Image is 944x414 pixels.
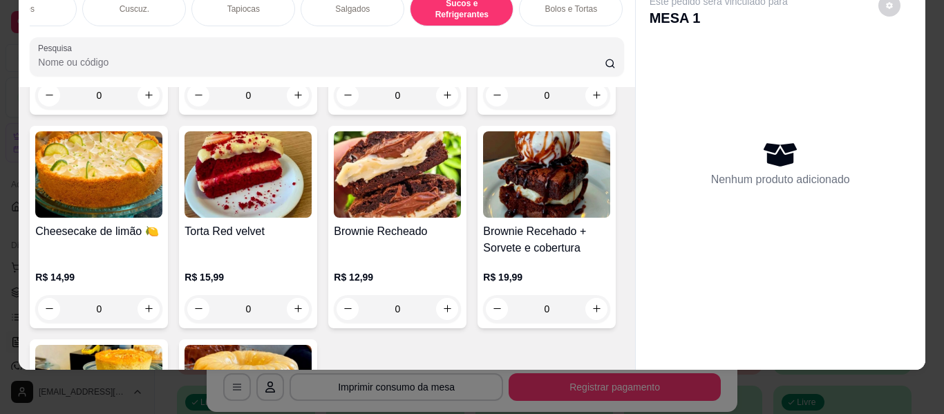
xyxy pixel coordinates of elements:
button: decrease-product-quantity [337,298,359,320]
p: R$ 15,99 [185,270,312,284]
button: increase-product-quantity [287,84,309,106]
button: decrease-product-quantity [187,298,209,320]
button: decrease-product-quantity [187,84,209,106]
button: increase-product-quantity [585,84,607,106]
p: MESA 1 [650,8,788,28]
button: decrease-product-quantity [486,298,508,320]
button: decrease-product-quantity [337,84,359,106]
h4: Brownie Recheado [334,223,461,240]
button: decrease-product-quantity [486,84,508,106]
img: product-image [185,131,312,218]
img: product-image [35,131,162,218]
button: increase-product-quantity [436,298,458,320]
label: Pesquisa [38,42,77,54]
p: R$ 12,99 [334,270,461,284]
p: R$ 14,99 [35,270,162,284]
p: Cuscuz. [120,3,149,15]
button: decrease-product-quantity [38,298,60,320]
p: Nenhum produto adicionado [711,171,850,188]
p: Tapiocas [227,3,260,15]
button: increase-product-quantity [138,298,160,320]
img: product-image [483,131,610,218]
p: Salgados [335,3,370,15]
p: Bolos e Tortas [545,3,597,15]
img: product-image [334,131,461,218]
p: R$ 19,99 [483,270,610,284]
button: increase-product-quantity [585,298,607,320]
h4: Cheesecake de limão 🍋 [35,223,162,240]
h4: Brownie Recehado + Sorvete e cobertura [483,223,610,256]
button: increase-product-quantity [436,84,458,106]
button: decrease-product-quantity [38,84,60,106]
input: Pesquisa [38,55,605,69]
button: increase-product-quantity [138,84,160,106]
h4: Torta Red velvet [185,223,312,240]
button: increase-product-quantity [287,298,309,320]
